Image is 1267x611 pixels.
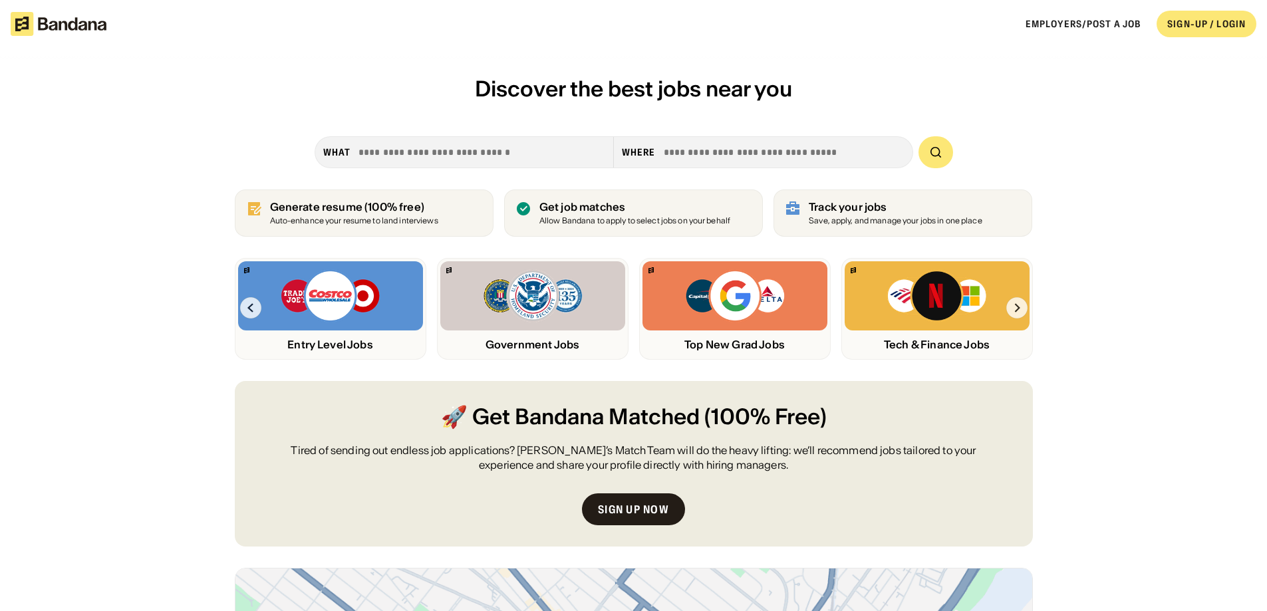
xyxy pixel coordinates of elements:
span: (100% free) [364,200,424,213]
a: Track your jobs Save, apply, and manage your jobs in one place [774,189,1032,237]
div: Allow Bandana to apply to select jobs on your behalf [539,217,730,225]
a: Get job matches Allow Bandana to apply to select jobs on your behalf [504,189,763,237]
a: Sign up now [582,493,685,525]
img: Trader Joe’s, Costco, Target logos [280,269,381,322]
img: Bandana logo [851,267,856,273]
div: Top New Grad Jobs [642,338,827,351]
img: Bandana logotype [11,12,106,36]
div: Save, apply, and manage your jobs in one place [809,217,982,225]
div: what [323,146,351,158]
a: Generate resume (100% free)Auto-enhance your resume to land interviews [235,189,493,237]
img: Bandana logo [446,267,452,273]
a: Employers/Post a job [1026,18,1141,30]
img: Left Arrow [240,297,261,318]
span: 🚀 Get Bandana Matched [441,402,700,432]
a: Bandana logoTrader Joe’s, Costco, Target logosEntry Level Jobs [235,258,426,360]
img: Right Arrow [1006,297,1028,318]
span: Discover the best jobs near you [475,75,792,102]
img: FBI, DHS, MWRD logos [482,269,583,322]
div: Track your jobs [809,201,982,213]
img: Capital One, Google, Delta logos [684,269,785,322]
span: (100% Free) [704,402,827,432]
a: Bandana logoBank of America, Netflix, Microsoft logosTech & Finance Jobs [841,258,1033,360]
div: SIGN-UP / LOGIN [1167,18,1246,30]
img: Bank of America, Netflix, Microsoft logos [887,269,987,322]
div: Auto-enhance your resume to land interviews [270,217,438,225]
a: Bandana logoCapital One, Google, Delta logosTop New Grad Jobs [639,258,831,360]
div: Tired of sending out endless job applications? [PERSON_NAME]’s Match Team will do the heavy lifti... [267,443,1001,473]
img: Bandana logo [648,267,654,273]
img: Bandana logo [244,267,249,273]
div: Generate resume [270,201,438,213]
div: Government Jobs [440,338,625,351]
div: Sign up now [598,504,669,515]
div: Tech & Finance Jobs [845,338,1030,351]
div: Where [622,146,656,158]
div: Entry Level Jobs [238,338,423,351]
a: Bandana logoFBI, DHS, MWRD logosGovernment Jobs [437,258,629,360]
div: Get job matches [539,201,730,213]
